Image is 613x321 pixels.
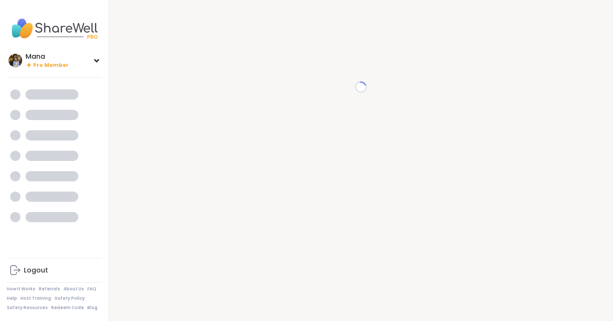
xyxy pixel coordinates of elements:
[51,305,84,311] a: Redeem Code
[7,295,17,301] a: Help
[7,305,48,311] a: Safety Resources
[39,286,60,292] a: Referrals
[7,14,102,43] img: ShareWell Nav Logo
[20,295,51,301] a: Host Training
[7,260,102,281] a: Logout
[87,286,96,292] a: FAQ
[24,266,48,275] div: Logout
[54,295,85,301] a: Safety Policy
[7,286,35,292] a: How It Works
[87,305,97,311] a: Blog
[26,52,69,61] div: Mana
[9,54,22,67] img: Mana
[33,62,69,69] span: Pro Member
[63,286,84,292] a: About Us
